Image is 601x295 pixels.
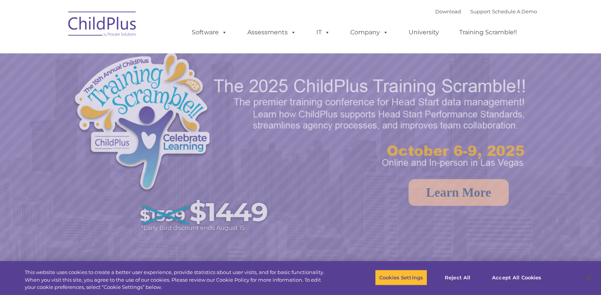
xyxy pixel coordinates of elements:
[435,8,461,14] a: Download
[375,269,427,285] button: Cookies Settings
[401,25,447,40] a: University
[240,25,304,40] a: Assessments
[452,25,524,40] a: Training Scramble!!
[184,25,235,40] a: Software
[409,179,509,206] a: Learn More
[580,269,597,286] button: Close
[343,25,396,40] a: Company
[470,8,490,14] a: Support
[64,6,141,44] img: ChildPlus by Procare Solutions
[492,8,537,14] a: Schedule A Demo
[434,269,481,285] button: Reject All
[435,8,537,14] font: |
[488,269,545,285] button: Accept All Cookies
[309,25,338,40] a: IT
[25,269,330,291] div: This website uses cookies to create a better user experience, provide statistics about user visit...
